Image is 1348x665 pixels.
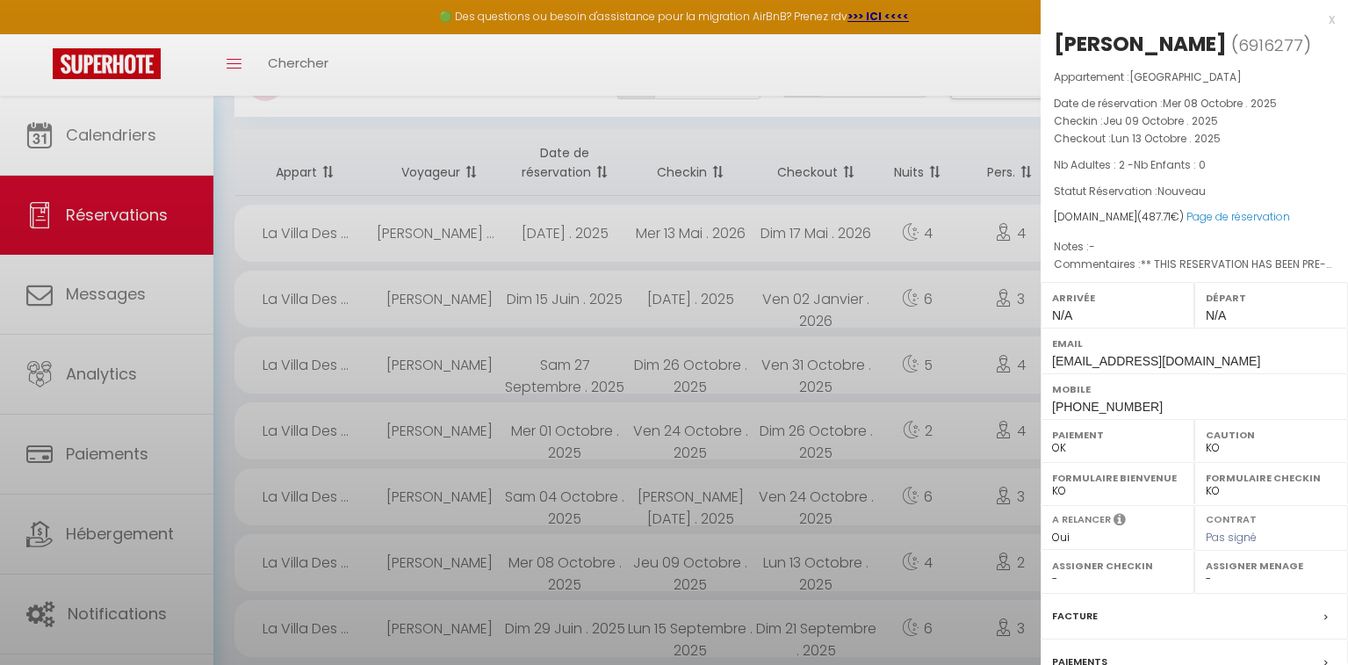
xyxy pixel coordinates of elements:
[1052,335,1337,352] label: Email
[1052,607,1098,625] label: Facture
[1142,209,1171,224] span: 487.71
[1052,380,1337,398] label: Mobile
[1238,34,1303,56] span: 6916277
[1163,96,1277,111] span: Mer 08 Octobre . 2025
[1157,184,1206,199] span: Nouveau
[1206,426,1337,444] label: Caution
[1052,557,1183,575] label: Assigner Checkin
[1052,426,1183,444] label: Paiement
[1052,354,1260,368] span: [EMAIL_ADDRESS][DOMAIN_NAME]
[1137,209,1184,224] span: ( €)
[1054,238,1335,256] p: Notes :
[1054,209,1335,226] div: [DOMAIN_NAME]
[1206,469,1337,487] label: Formulaire Checkin
[1054,157,1206,172] span: Nb Adultes : 2 -
[1054,69,1335,86] p: Appartement :
[1206,308,1226,322] span: N/A
[1206,289,1337,307] label: Départ
[1129,69,1242,84] span: [GEOGRAPHIC_DATA]
[1052,289,1183,307] label: Arrivée
[1041,9,1335,30] div: x
[1111,131,1221,146] span: Lun 13 Octobre . 2025
[1054,130,1335,148] p: Checkout :
[1206,557,1337,575] label: Assigner Menage
[1134,157,1206,172] span: Nb Enfants : 0
[1231,33,1311,57] span: ( )
[1206,530,1257,545] span: Pas signé
[1054,95,1335,112] p: Date de réservation :
[1054,30,1227,58] div: [PERSON_NAME]
[1052,308,1072,322] span: N/A
[1206,512,1257,524] label: Contrat
[1054,256,1335,273] p: Commentaires :
[1103,113,1218,128] span: Jeu 09 Octobre . 2025
[1054,183,1335,200] p: Statut Réservation :
[1089,239,1095,254] span: -
[1052,512,1111,527] label: A relancer
[1052,400,1163,414] span: [PHONE_NUMBER]
[1054,112,1335,130] p: Checkin :
[1114,512,1126,531] i: Sélectionner OUI si vous souhaiter envoyer les séquences de messages post-checkout
[1186,209,1290,224] a: Page de réservation
[1052,469,1183,487] label: Formulaire Bienvenue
